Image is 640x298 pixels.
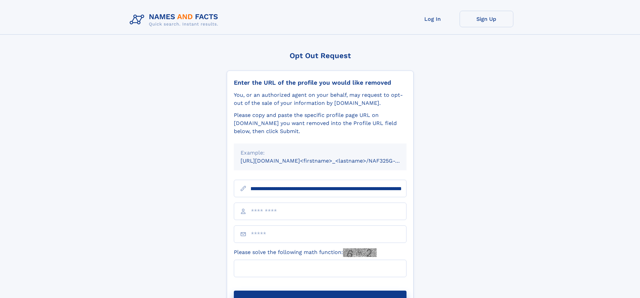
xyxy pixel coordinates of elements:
[234,91,407,107] div: You, or an authorized agent on your behalf, may request to opt-out of the sale of your informatio...
[234,79,407,86] div: Enter the URL of the profile you would like removed
[241,149,400,157] div: Example:
[234,248,377,257] label: Please solve the following math function:
[234,111,407,135] div: Please copy and paste the specific profile page URL on [DOMAIN_NAME] you want removed into the Pr...
[406,11,460,27] a: Log In
[127,11,224,29] img: Logo Names and Facts
[241,158,419,164] small: [URL][DOMAIN_NAME]<firstname>_<lastname>/NAF325G-xxxxxxxx
[460,11,513,27] a: Sign Up
[227,51,414,60] div: Opt Out Request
